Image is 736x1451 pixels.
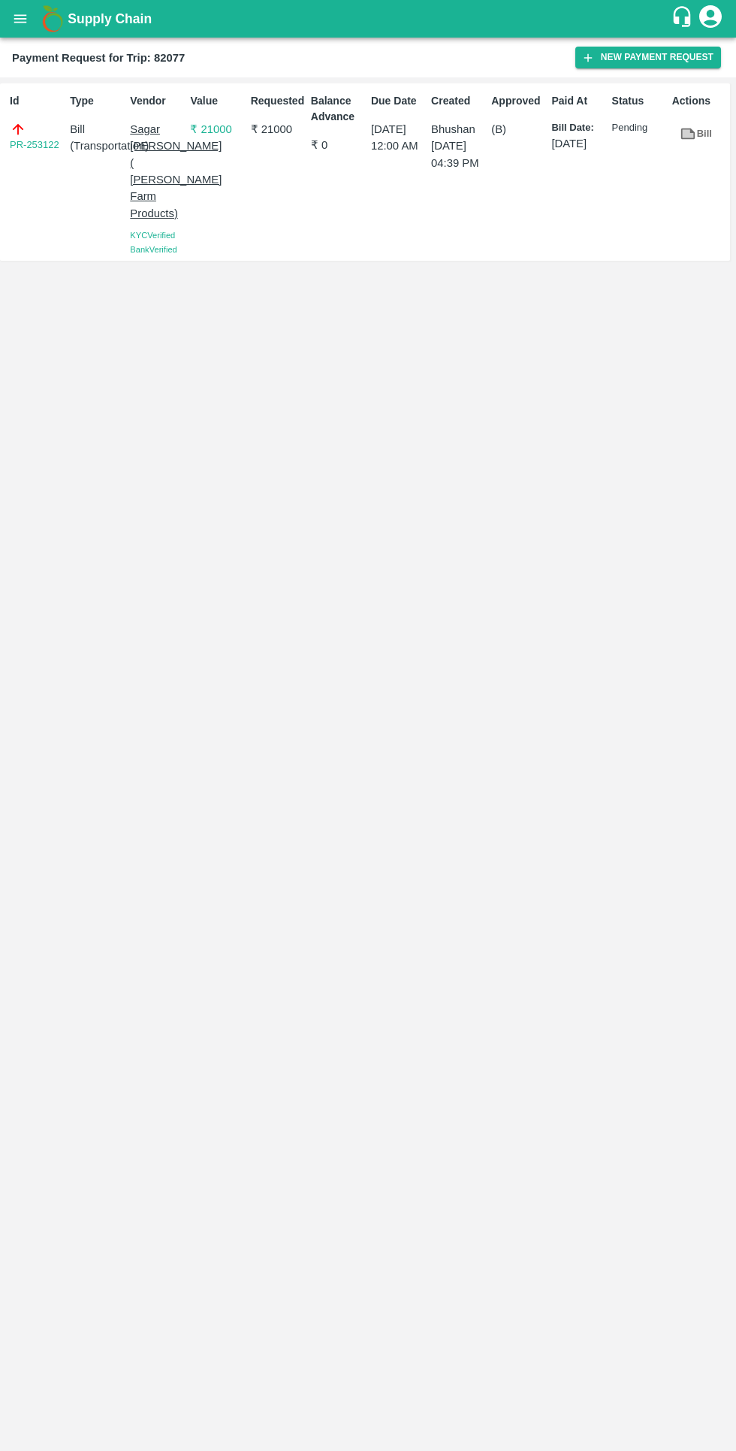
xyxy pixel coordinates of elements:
span: Bank Verified [130,245,176,254]
button: New Payment Request [575,47,721,68]
div: account of current user [697,3,724,35]
p: Id [10,93,64,109]
p: Pending [612,121,666,135]
p: ( Transportation ) [70,138,124,154]
img: logo [38,4,68,34]
div: customer-support [671,5,697,32]
a: Bill [672,121,720,147]
p: [DATE] 04:39 PM [431,138,485,171]
p: Actions [672,93,726,109]
p: Due Date [371,93,425,109]
b: Payment Request for Trip: 82077 [12,52,185,64]
span: KYC Verified [130,231,175,240]
p: Vendor [130,93,184,109]
p: ₹ 0 [311,137,365,153]
p: [DATE] 12:00 AM [371,121,425,155]
p: Type [70,93,124,109]
p: Created [431,93,485,109]
p: Bhushan [431,121,485,138]
a: PR-253122 [10,138,59,153]
b: Supply Chain [68,11,152,26]
a: Supply Chain [68,8,671,29]
p: [DATE] [551,135,605,152]
p: (B) [491,121,545,138]
p: Bill [70,121,124,138]
p: Approved [491,93,545,109]
p: Status [612,93,666,109]
p: Requested [251,93,305,109]
p: Sagar [PERSON_NAME] ( [PERSON_NAME] Farm Products) [130,121,184,222]
p: ₹ 21000 [190,121,244,138]
p: Value [190,93,244,109]
p: Balance Advance [311,93,365,125]
p: Bill Date: [551,121,605,135]
p: ₹ 21000 [251,121,305,138]
p: Paid At [551,93,605,109]
button: open drawer [3,2,38,36]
